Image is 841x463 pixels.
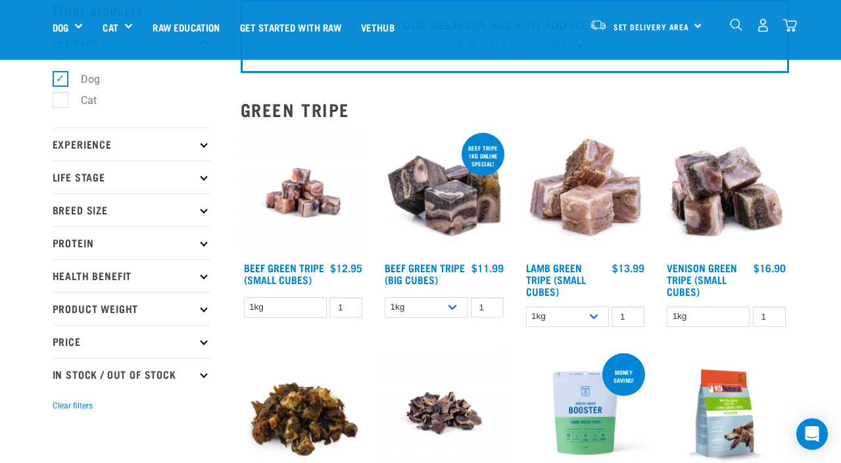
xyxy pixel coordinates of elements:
[244,264,324,282] a: Beef Green Tripe (Small Cubes)
[60,92,102,109] label: Cat
[612,306,644,327] input: 1
[385,264,465,282] a: Beef Green Tripe (Big Cubes)
[53,20,68,35] a: Dog
[526,264,586,294] a: Lamb Green Tripe (Small Cubes)
[381,130,507,256] img: 1044 Green Tripe Beef
[241,130,366,256] img: Beef Tripe Bites 1634
[103,20,118,35] a: Cat
[60,71,105,87] label: Dog
[230,1,351,53] a: Get started with Raw
[756,18,770,32] img: user.png
[612,262,644,274] div: $13.99
[53,325,210,358] p: Price
[53,160,210,193] p: Life Stage
[53,128,210,160] p: Experience
[754,262,786,274] div: $16.90
[730,18,742,31] img: home-icon-1@2x.png
[753,306,786,327] input: 1
[53,358,210,391] p: In Stock / Out Of Stock
[351,1,404,53] a: Vethub
[471,297,504,318] input: 1
[53,193,210,226] p: Breed Size
[330,262,362,274] div: $12.95
[589,19,607,31] img: van-moving.png
[602,362,645,390] div: Money saving!
[53,226,210,259] p: Protein
[143,1,229,53] a: Raw Education
[53,259,210,292] p: Health Benefit
[53,400,93,412] button: Clear filters
[783,18,797,32] img: home-icon@2x.png
[663,130,789,256] img: 1079 Green Tripe Venison 01
[613,24,690,29] span: Set Delivery Area
[471,262,504,274] div: $11.99
[523,130,648,256] img: 1133 Green Tripe Lamb Small Cubes 01
[462,138,504,174] div: Beef tripe 1kg online special!
[53,292,210,325] p: Product Weight
[329,297,362,318] input: 1
[796,418,828,450] div: Open Intercom Messenger
[241,99,789,120] h2: Green Tripe
[667,264,737,294] a: Venison Green Tripe (Small Cubes)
